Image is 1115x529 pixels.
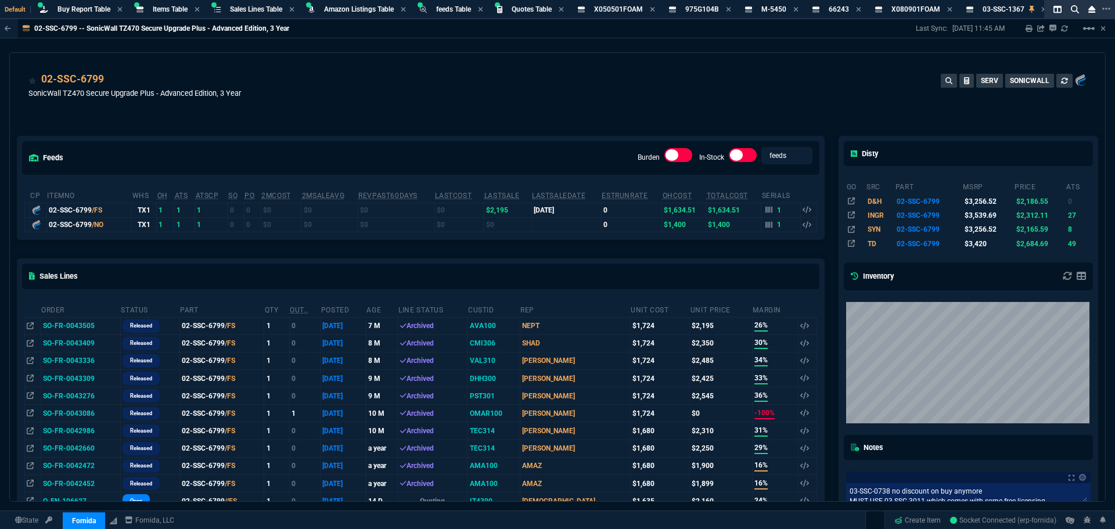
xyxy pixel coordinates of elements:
td: D&H [866,194,895,208]
span: 03-SSC-1367 [983,5,1024,13]
div: Archived [400,338,466,348]
nx-icon: Back to Table [5,24,11,33]
p: Released [130,479,152,488]
span: /FS [225,357,235,365]
span: /FS [225,427,235,435]
button: SERV [976,74,1003,88]
td: [PERSON_NAME] [520,387,630,405]
span: 16% [754,460,768,472]
div: Archived [400,426,466,436]
td: 1 [264,422,289,440]
th: Part [179,301,264,318]
td: [PERSON_NAME] [520,405,630,422]
td: 1 [264,474,289,492]
td: 0 [601,203,661,217]
span: /FS [225,462,235,470]
span: 26% [754,320,768,332]
td: 02-SSC-6799 [179,405,264,422]
span: 29% [754,442,768,454]
td: 02-SSC-6799 [179,457,264,474]
td: SO-FR-0042986 [41,422,120,440]
span: X080901FOAM [891,5,940,13]
th: msrp [962,178,1014,194]
div: 02-SSC-6799 [41,71,104,87]
td: 0 [289,440,321,457]
td: 02-SSC-6799 [179,440,264,457]
div: Archived [400,391,466,401]
p: 02-SSC-6799 -- SonicWall TZ470 Secure Upgrade Plus - Advanced Edition, 3 Year [34,24,289,33]
td: VAL310 [467,352,520,369]
td: $0 [484,217,531,232]
td: 8 [1066,222,1091,236]
td: $2,165.59 [1014,222,1066,236]
a: msbcCompanyName [121,515,178,526]
h5: Sales Lines [29,271,78,282]
th: Posted [321,301,366,318]
nx-icon: Close Tab [195,5,200,15]
td: [PERSON_NAME] [520,352,630,369]
td: a year [366,440,398,457]
h5: Disty [851,148,878,159]
td: $2,195 [484,203,531,217]
td: 1 [264,317,289,334]
nx-icon: Open In Opposite Panel [27,322,34,330]
td: 8 M [366,352,398,369]
td: 1 [264,440,289,457]
td: [DATE] [321,405,366,422]
nx-icon: Close Tab [289,5,294,15]
td: $3,420 [962,237,1014,251]
td: $0 [690,405,753,422]
nx-icon: Close Tab [856,5,861,15]
p: Last Sync: [916,24,952,33]
nx-icon: Close Tab [726,5,731,15]
td: a year [366,474,398,492]
span: 33% [754,373,768,384]
h5: Inventory [851,271,894,282]
td: [DATE] [321,334,366,352]
abbr: Avg cost of all PO invoices for 2 months [261,192,291,200]
th: ats [1066,178,1091,194]
th: Serials [761,186,801,203]
th: go [846,178,866,194]
nx-icon: Open In Opposite Panel [27,392,34,400]
td: [DATE] [531,203,601,217]
th: Line Status [398,301,467,318]
nx-icon: Close Tab [947,5,952,15]
th: Unit Cost [630,301,690,318]
mat-icon: Example home icon [1082,21,1096,35]
tr: TZ470 Sec Upg Plus AE 3Y [846,194,1091,208]
td: 1 [174,203,195,217]
td: 02-SSC-6799 [179,387,264,405]
td: 10 M [366,422,398,440]
abbr: Outstanding (To Ship) [290,306,308,314]
nx-icon: Open In Opposite Panel [27,375,34,383]
td: TEC314 [467,440,520,457]
td: 02-SSC-6799 [179,334,264,352]
span: 34% [754,355,768,366]
span: Socket Connected (erp-fornida) [950,516,1056,524]
td: $0 [358,203,434,217]
p: Released [130,409,152,418]
td: PST301 [467,387,520,405]
div: $1,680 [632,460,688,471]
span: M-5450 [761,5,786,13]
nx-icon: Open In Opposite Panel [27,427,34,435]
td: $0 [301,203,358,217]
td: AVA100 [467,317,520,334]
td: SO-FR-0043086 [41,405,120,422]
td: [DATE] [321,352,366,369]
td: 10 M [366,405,398,422]
nx-icon: Split Panels [1049,2,1066,16]
td: $0 [358,217,434,232]
th: src [866,178,895,194]
div: Burden [664,148,692,167]
p: Released [130,461,152,470]
span: Sales Lines Table [230,5,282,13]
td: [DATE] [321,370,366,387]
td: 1 [157,217,174,232]
p: Released [130,391,152,401]
nx-icon: Close Tab [559,5,564,15]
tr: SONICWALL TZ470 SECURE UPGRADE PLUS - ADVANCED EDITION 3YR [846,222,1091,236]
abbr: ATS with all companies combined [196,192,219,200]
td: $1,634.51 [706,203,761,217]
